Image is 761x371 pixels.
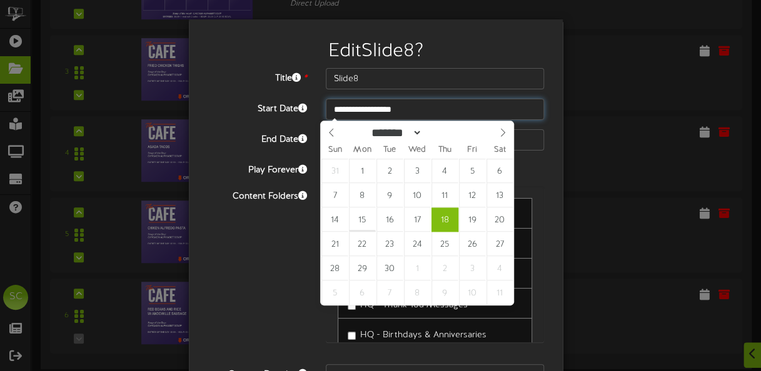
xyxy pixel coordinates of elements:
[459,280,486,305] span: October 10, 2025
[198,68,316,85] label: Title
[321,280,348,305] span: October 5, 2025
[348,302,356,310] input: HQ - Thank You Messages
[198,160,316,177] label: Play Forever
[459,159,486,183] span: September 5, 2025
[349,256,376,280] span: September 29, 2025
[349,183,376,207] span: September 8, 2025
[431,256,458,280] span: October 2, 2025
[208,41,544,62] h2: Edit Slide8 ?
[321,256,348,280] span: September 28, 2025
[459,256,486,280] span: October 3, 2025
[404,183,431,207] span: September 10, 2025
[459,232,486,256] span: September 26, 2025
[404,256,431,280] span: October 1, 2025
[376,256,403,280] span: September 30, 2025
[376,146,403,154] span: Tue
[326,68,544,89] input: Title
[431,183,458,207] span: September 11, 2025
[486,146,513,154] span: Sat
[360,300,467,310] span: HQ - Thank You Messages
[404,232,431,256] span: September 24, 2025
[198,99,316,116] label: Start Date
[349,159,376,183] span: September 1, 2025
[431,146,458,154] span: Thu
[376,207,403,232] span: September 16, 2025
[431,280,458,305] span: October 9, 2025
[321,159,348,183] span: August 31, 2025
[486,256,513,280] span: October 4, 2025
[431,232,458,256] span: September 25, 2025
[321,146,348,154] span: Sun
[486,183,513,207] span: September 13, 2025
[321,207,348,232] span: September 14, 2025
[349,280,376,305] span: October 6, 2025
[321,183,348,207] span: September 7, 2025
[422,126,467,139] input: Year
[431,207,458,232] span: September 18, 2025
[459,183,486,207] span: September 12, 2025
[431,159,458,183] span: September 4, 2025
[349,207,376,232] span: September 15, 2025
[349,232,376,256] span: September 22, 2025
[404,280,431,305] span: October 8, 2025
[458,146,486,154] span: Fri
[486,207,513,232] span: September 20, 2025
[486,159,513,183] span: September 6, 2025
[360,330,486,340] span: HQ - Birthdays & Anniversaries
[459,207,486,232] span: September 19, 2025
[403,146,431,154] span: Wed
[376,183,403,207] span: September 9, 2025
[198,186,316,203] label: Content Folders
[376,159,403,183] span: September 2, 2025
[486,232,513,256] span: September 27, 2025
[348,332,356,340] input: HQ - Birthdays & Anniversaries
[486,280,513,305] span: October 11, 2025
[348,146,376,154] span: Mon
[376,232,403,256] span: September 23, 2025
[404,159,431,183] span: September 3, 2025
[321,232,348,256] span: September 21, 2025
[198,129,316,146] label: End Date
[376,280,403,305] span: October 7, 2025
[404,207,431,232] span: September 17, 2025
